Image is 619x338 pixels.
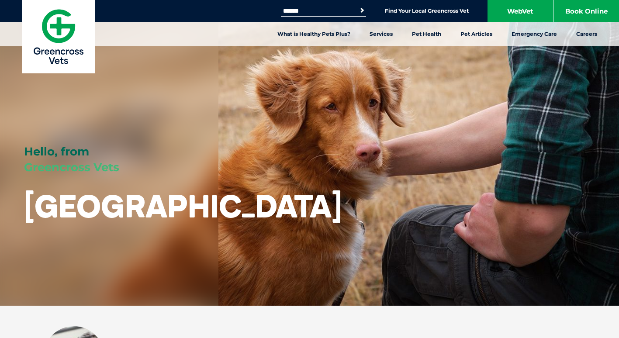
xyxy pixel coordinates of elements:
[24,145,89,159] span: Hello, from
[502,22,567,46] a: Emergency Care
[358,6,367,15] button: Search
[451,22,502,46] a: Pet Articles
[24,160,119,174] span: Greencross Vets
[268,22,360,46] a: What is Healthy Pets Plus?
[567,22,607,46] a: Careers
[402,22,451,46] a: Pet Health
[360,22,402,46] a: Services
[24,189,342,223] h1: [GEOGRAPHIC_DATA]
[385,7,469,14] a: Find Your Local Greencross Vet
